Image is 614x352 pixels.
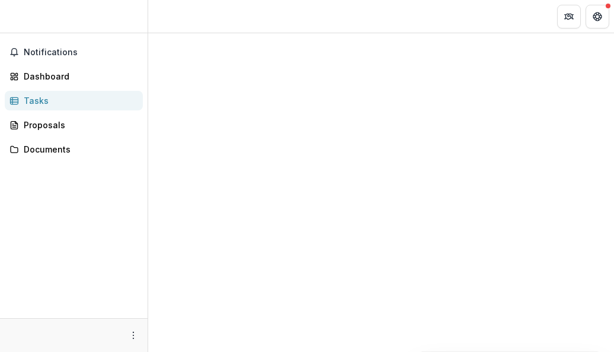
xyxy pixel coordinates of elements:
a: Documents [5,139,143,159]
a: Dashboard [5,66,143,86]
div: Proposals [24,119,133,131]
div: Dashboard [24,70,133,83]
div: Tasks [24,94,133,107]
a: Proposals [5,115,143,135]
div: Documents [24,143,133,156]
button: Notifications [5,43,143,62]
button: Get Help [586,5,609,28]
button: Partners [557,5,581,28]
a: Tasks [5,91,143,110]
span: Notifications [24,47,138,58]
button: More [126,328,140,343]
